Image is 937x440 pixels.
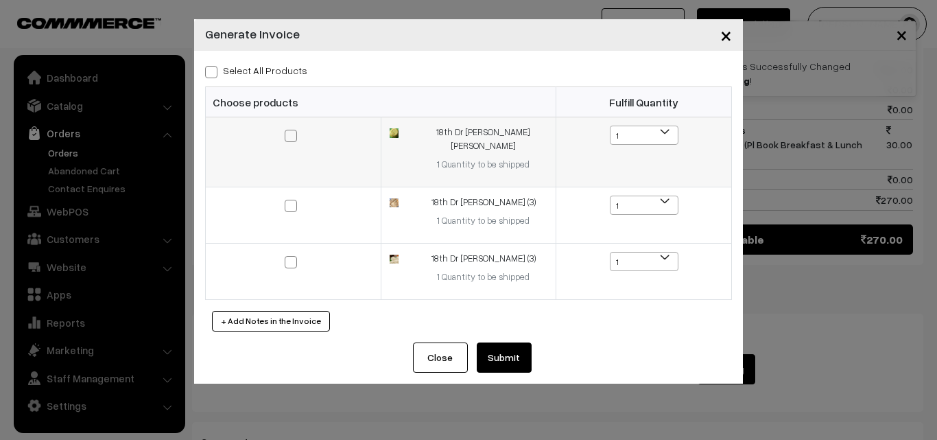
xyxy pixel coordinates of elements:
[390,255,399,264] img: 17441913615205idiyappam.jpg
[610,196,678,216] span: 1
[610,126,678,145] span: 1
[419,196,547,209] div: 18th Dr [PERSON_NAME] (3)
[419,214,547,228] div: 1 Quantity to be shipped
[205,63,307,78] label: Select all Products
[419,252,547,266] div: 18th Dr [PERSON_NAME] (3)
[610,196,678,215] span: 1
[206,87,556,117] th: Choose products
[556,87,732,117] th: Fulfill Quantity
[390,128,399,137] img: 17550027226972kichadi2.jpg
[477,343,532,373] button: Submit
[419,270,547,284] div: 1 Quantity to be shipped
[205,25,300,43] h4: Generate Invoice
[610,253,678,272] span: 1
[610,252,678,271] span: 1
[413,343,468,373] button: Close
[419,158,547,172] div: 1 Quantity to be shipped
[419,126,547,152] div: 18th Dr [PERSON_NAME] [PERSON_NAME]
[212,311,330,332] button: + Add Notes in the Invoice
[390,198,399,207] img: 17441911323541Chappathi-1.jpg
[720,22,732,47] span: ×
[610,126,678,146] span: 1
[709,14,743,56] button: Close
